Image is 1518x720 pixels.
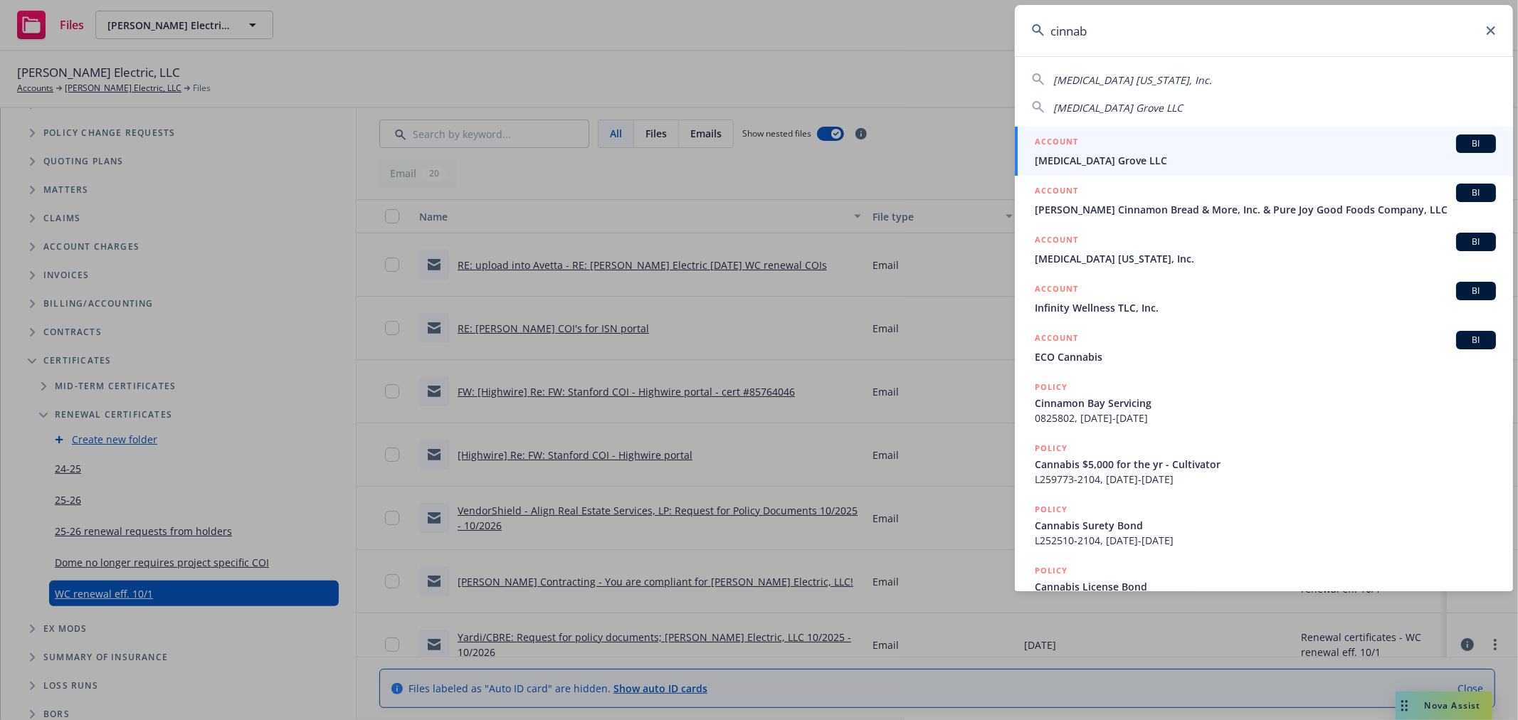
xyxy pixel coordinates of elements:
a: ACCOUNTBI[MEDICAL_DATA] [US_STATE], Inc. [1015,225,1513,274]
h5: ACCOUNT [1035,233,1078,250]
h5: POLICY [1035,441,1068,455]
h5: ACCOUNT [1035,282,1078,299]
span: Cannabis Surety Bond [1035,518,1496,533]
h5: POLICY [1035,380,1068,394]
span: L252510-2104, [DATE]-[DATE] [1035,533,1496,548]
span: BI [1462,334,1490,346]
a: ACCOUNTBIInfinity Wellness TLC, Inc. [1015,274,1513,323]
span: ECO Cannabis [1035,349,1496,364]
a: ACCOUNTBI[PERSON_NAME] Cinnamon Bread & More, Inc. & Pure Joy Good Foods Company, LLC [1015,176,1513,225]
span: 0825802, [DATE]-[DATE] [1035,411,1496,425]
input: Search... [1015,5,1513,56]
a: POLICYCannabis License Bond [1015,556,1513,617]
span: [MEDICAL_DATA] [US_STATE], Inc. [1053,73,1212,87]
span: BI [1462,137,1490,150]
span: Cinnamon Bay Servicing [1035,396,1496,411]
span: BI [1462,285,1490,297]
span: Cannabis $5,000 for the yr - Cultivator [1035,457,1496,472]
span: [MEDICAL_DATA] Grove LLC [1053,101,1183,115]
a: POLICYCannabis $5,000 for the yr - CultivatorL259773-2104, [DATE]-[DATE] [1015,433,1513,494]
h5: ACCOUNT [1035,331,1078,348]
span: [MEDICAL_DATA] Grove LLC [1035,153,1496,168]
span: Infinity Wellness TLC, Inc. [1035,300,1496,315]
span: BI [1462,186,1490,199]
h5: POLICY [1035,563,1068,578]
span: [MEDICAL_DATA] [US_STATE], Inc. [1035,251,1496,266]
h5: ACCOUNT [1035,134,1078,152]
a: POLICYCannabis Surety BondL252510-2104, [DATE]-[DATE] [1015,494,1513,556]
h5: POLICY [1035,502,1068,517]
span: [PERSON_NAME] Cinnamon Bread & More, Inc. & Pure Joy Good Foods Company, LLC [1035,202,1496,217]
h5: ACCOUNT [1035,184,1078,201]
span: L259773-2104, [DATE]-[DATE] [1035,472,1496,487]
span: Cannabis License Bond [1035,579,1496,594]
a: ACCOUNTBI[MEDICAL_DATA] Grove LLC [1015,127,1513,176]
a: ACCOUNTBIECO Cannabis [1015,323,1513,372]
a: POLICYCinnamon Bay Servicing0825802, [DATE]-[DATE] [1015,372,1513,433]
span: BI [1462,235,1490,248]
